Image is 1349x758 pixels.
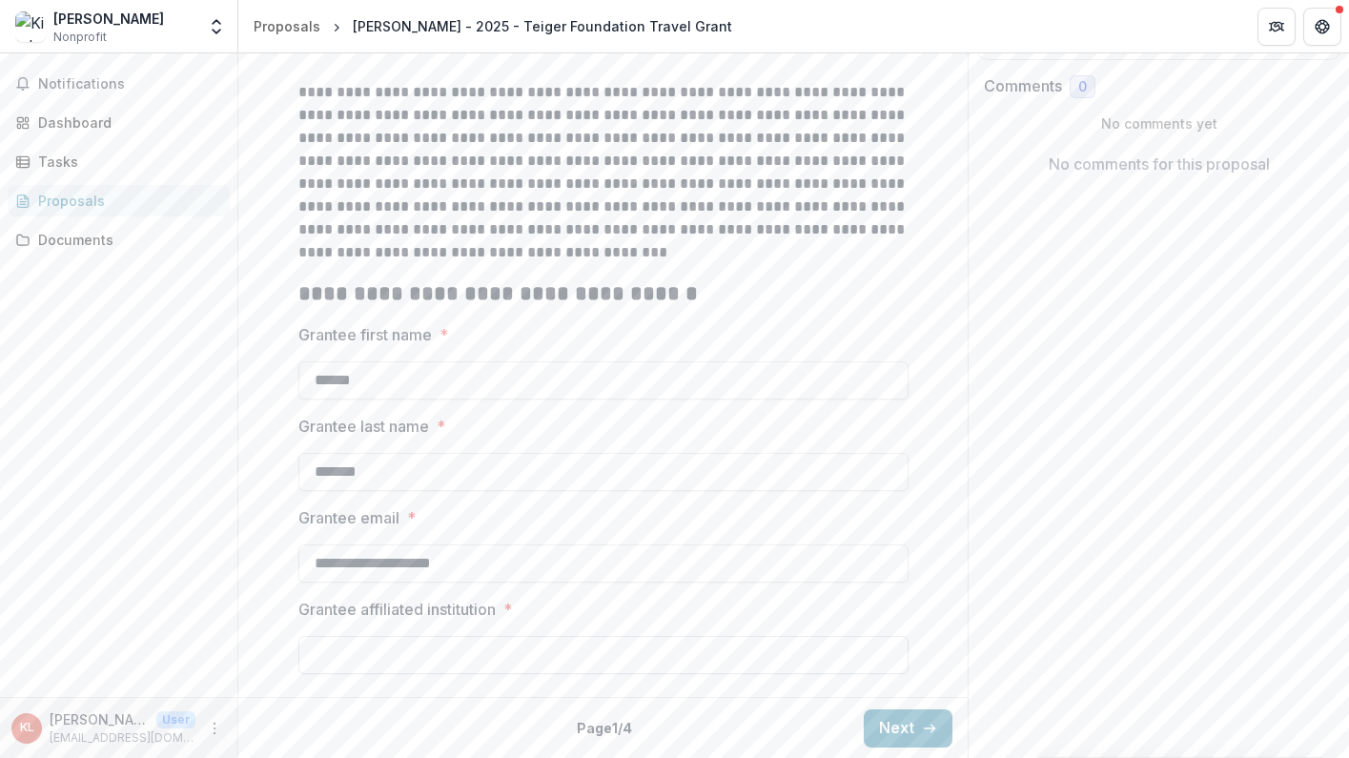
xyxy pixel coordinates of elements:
p: Page 1 / 4 [577,718,632,738]
div: Dashboard [38,113,215,133]
h2: Comments [984,77,1062,95]
p: [EMAIL_ADDRESS][DOMAIN_NAME] [50,729,195,747]
p: Grantee email [298,506,399,529]
a: Proposals [246,12,328,40]
p: No comments yet [984,113,1334,133]
div: Documents [38,230,215,250]
div: [PERSON_NAME] [53,9,164,29]
span: Notifications [38,76,222,92]
a: Documents [8,224,230,256]
p: No comments for this proposal [1049,153,1270,175]
a: Tasks [8,146,230,177]
button: More [203,717,226,740]
p: User [156,711,195,728]
a: Dashboard [8,107,230,138]
button: Open entity switcher [203,8,230,46]
div: Tasks [38,152,215,172]
button: Notifications [8,69,230,99]
div: Proposals [254,16,320,36]
div: [PERSON_NAME] - 2025 - Teiger Foundation Travel Grant [353,16,732,36]
p: [PERSON_NAME] [50,709,149,729]
nav: breadcrumb [246,12,740,40]
button: Get Help [1303,8,1341,46]
p: Grantee first name [298,323,432,346]
button: Next [864,709,952,748]
button: Partners [1257,8,1296,46]
div: Proposals [38,191,215,211]
p: Grantee affiliated institution [298,598,496,621]
p: Grantee last name [298,415,429,438]
img: Kilolo Luckett [15,11,46,42]
div: Kilolo Luckett [20,722,34,734]
span: 0 [1078,79,1087,95]
span: Nonprofit [53,29,107,46]
a: Proposals [8,185,230,216]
